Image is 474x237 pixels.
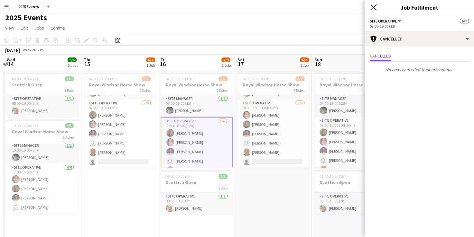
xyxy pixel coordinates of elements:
[237,82,310,88] h3: Royal Windsor Horse Show
[218,174,228,179] span: 1/1
[370,19,397,23] span: Site Operative
[5,25,14,31] span: View
[7,129,79,135] h3: Royal Windsor Horse Show
[161,57,166,63] span: Fri
[68,57,77,62] span: 6/6
[314,193,386,215] app-card-role: Site Operative1/108:00-10:00 (2h)[PERSON_NAME]
[460,19,469,23] span: 6/7
[218,76,228,81] span: 6/7
[166,76,194,81] span: 07:00-19:00 (12h)
[142,76,151,81] span: 6/7
[13,0,44,13] button: 2025 Events
[243,76,271,81] span: 07:00-19:00 (12h)
[21,48,37,52] span: Week 20
[320,76,348,81] span: 07:00-19:00 (12h)
[293,88,304,93] span: 2 Roles
[7,82,79,88] h3: Scottish Open
[7,119,79,214] app-job-card: 10:00-16:00 (6h)5/5Royal Windsor Horse Show2 RolesSite Manager1/110:00-16:00 (6h)[PERSON_NAME]Sit...
[160,60,166,68] span: 16
[161,95,233,117] app-card-role: Site Manager1/107:00-19:00 (12h)[PERSON_NAME]
[32,24,47,32] a: Jobs
[48,24,68,32] a: Comms
[217,88,228,93] span: 2 Roles
[12,123,38,128] span: 10:00-16:00 (6h)
[365,3,474,12] h3: Job Fulfilment
[63,135,74,140] span: 2 Roles
[161,82,233,88] h3: Royal Windsor Horse Show
[34,25,44,31] span: Jobs
[40,48,46,52] div: BST
[166,174,192,179] span: 08:00-10:00 (2h)
[370,54,391,58] span: Cancelled
[18,24,31,32] a: Edit
[5,47,20,53] div: [DATE]
[7,142,79,164] app-card-role: Site Manager1/110:00-16:00 (6h)[PERSON_NAME]
[370,19,402,23] button: Site Operative
[300,63,309,68] div: 1 Job
[221,57,230,62] span: 7/8
[237,73,310,168] app-job-card: 07:00-19:00 (12h)6/7Royal Windsor Horse Show2 RolesSite Manager1/107:00-19:00 (12h)[PERSON_NAME]S...
[237,57,245,63] span: Sat
[161,180,233,185] h3: Scottish Open
[65,76,74,81] span: 1/1
[84,73,156,168] app-job-card: 07:00-19:00 (12h)6/7Royal Windsor Horse Show2 RolesSite Manager1/107:00-19:00 (12h)[PERSON_NAME]S...
[12,76,38,81] span: 08:00-10:00 (2h)
[314,170,386,215] app-job-card: 08:00-10:00 (2h)1/1Scottish Open1 RoleSite Operative1/108:00-10:00 (2h)[PERSON_NAME]
[161,117,233,187] app-card-role: Site Operative5/607:00-19:00 (12h)[PERSON_NAME][PERSON_NAME][PERSON_NAME] [PERSON_NAME]
[161,170,233,215] app-job-card: 08:00-10:00 (2h)1/1Scottish Open1 RoleSite Operative1/108:00-10:00 (2h)[PERSON_NAME]
[89,76,117,81] span: 07:00-19:00 (12h)
[7,57,15,63] span: Wed
[65,123,74,128] span: 5/5
[140,88,151,93] span: 2 Roles
[295,76,304,81] span: 6/7
[7,164,79,214] app-card-role: Site Operative4/412:00-15:00 (3h)[PERSON_NAME][PERSON_NAME][PERSON_NAME] [PERSON_NAME]
[365,64,474,75] p: No crew cancelled their attendance
[146,63,155,68] div: 1 Job
[314,95,386,117] app-card-role: Site Manager1/107:00-19:00 (12h)[PERSON_NAME]
[64,88,74,93] span: 1 Role
[7,95,79,117] app-card-role: Site Operative1/108:00-10:00 (2h)[PERSON_NAME]
[84,82,156,88] h3: Royal Windsor Horse Show
[314,117,386,185] app-card-role: Site Operative5/607:30-18:00 (10h30m)[PERSON_NAME][PERSON_NAME][PERSON_NAME] [PERSON_NAME][PERSON...
[314,73,386,168] app-job-card: 07:00-19:00 (12h)6/7Royal Windsor Horse Show2 RolesSite Manager1/107:00-19:00 (12h)[PERSON_NAME]S...
[7,73,79,117] app-job-card: 08:00-10:00 (2h)1/1Scottish Open1 RoleSite Operative1/108:00-10:00 (2h)[PERSON_NAME]
[237,100,310,168] app-card-role: Site Operative5/607:30-18:00 (10h30m)[PERSON_NAME][PERSON_NAME][PERSON_NAME] [PERSON_NAME][PERSON...
[314,57,322,63] span: Sun
[365,31,474,47] div: Cancelled
[314,82,386,88] h3: Royal Windsor Horse Show
[5,13,47,22] h1: 2025 Events
[314,180,386,185] h3: Scottish Open
[6,60,15,68] span: 14
[218,186,228,190] span: 1 Role
[222,63,232,68] div: 2 Jobs
[84,100,156,168] app-card-role: Site Operative5/607:00-19:00 (12h)[PERSON_NAME][PERSON_NAME][PERSON_NAME] [PERSON_NAME][PERSON_NAME]
[313,60,322,68] span: 18
[83,60,92,68] span: 15
[68,63,78,68] div: 2 Jobs
[21,25,28,31] span: Edit
[320,174,346,179] span: 08:00-10:00 (2h)
[237,60,245,68] span: 17
[51,25,65,31] span: Comms
[161,73,233,168] app-job-card: 07:00-19:00 (12h)6/7Royal Windsor Horse Show2 RolesSite Manager1/107:00-19:00 (12h)[PERSON_NAME]S...
[84,57,92,63] span: Thu
[300,57,309,62] span: 6/7
[161,193,233,215] app-card-role: Site Operative1/108:00-10:00 (2h)[PERSON_NAME]
[146,57,155,62] span: 6/7
[370,24,469,29] div: 07:00-19:00 (12h)
[3,24,17,32] a: View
